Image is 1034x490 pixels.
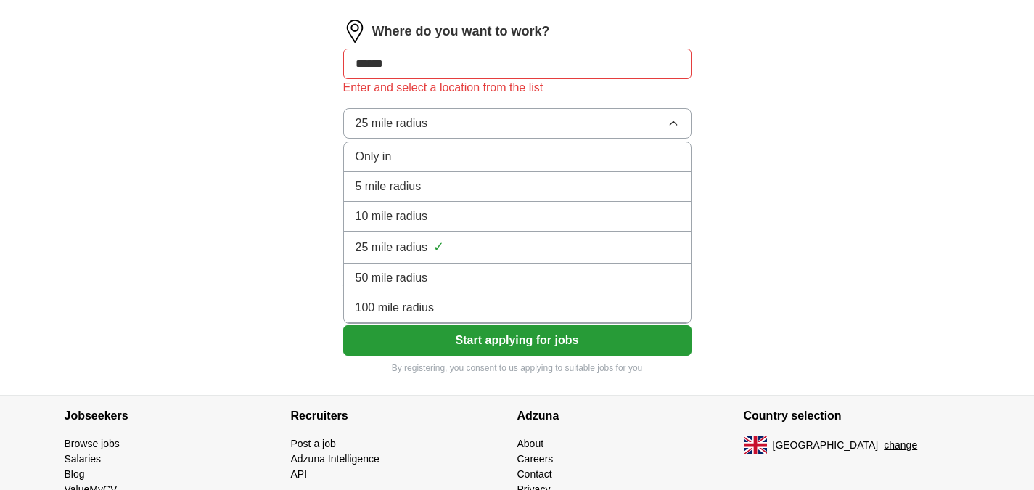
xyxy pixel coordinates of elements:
[517,438,544,449] a: About
[744,436,767,454] img: UK flag
[291,438,336,449] a: Post a job
[343,79,692,97] div: Enter and select a location from the list
[372,22,550,41] label: Where do you want to work?
[291,468,308,480] a: API
[343,20,366,43] img: location.png
[65,468,85,480] a: Blog
[517,468,552,480] a: Contact
[773,438,879,453] span: [GEOGRAPHIC_DATA]
[343,325,692,356] button: Start applying for jobs
[356,208,428,225] span: 10 mile radius
[884,438,917,453] button: change
[356,148,392,166] span: Only in
[343,362,692,375] p: By registering, you consent to us applying to suitable jobs for you
[517,453,554,465] a: Careers
[291,453,379,465] a: Adzuna Intelligence
[356,178,422,195] span: 5 mile radius
[65,453,102,465] a: Salaries
[343,108,692,139] button: 25 mile radius
[356,269,428,287] span: 50 mile radius
[65,438,120,449] a: Browse jobs
[356,239,428,256] span: 25 mile radius
[433,237,444,257] span: ✓
[356,299,435,317] span: 100 mile radius
[356,115,428,132] span: 25 mile radius
[744,396,970,436] h4: Country selection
